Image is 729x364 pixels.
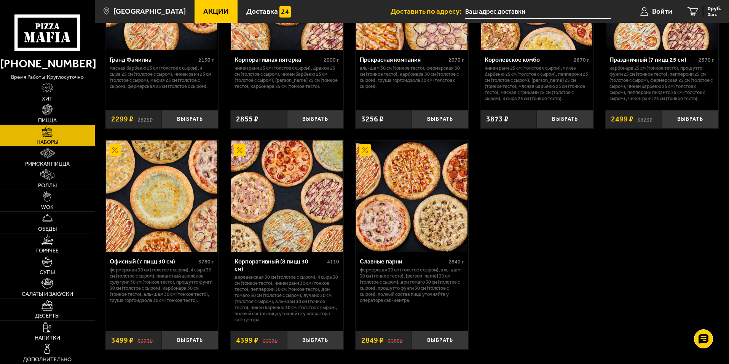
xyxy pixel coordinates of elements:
[25,161,70,167] span: Римская пицца
[137,337,153,344] s: 5623 ₽
[110,258,197,265] div: Офисный (7 пицц 30 см)
[485,56,572,63] div: Королевское комбо
[110,65,214,89] p: Мясная Барбекю 25 см (толстое с сыром), 4 сыра 25 см (толстое с сыром), Чикен Ранч 25 см (толстое...
[35,335,60,341] span: Напитки
[110,56,197,63] div: Гранд Фамилиа
[574,57,589,63] span: 2870 г
[38,183,57,188] span: Роллы
[162,331,218,350] button: Выбрать
[111,115,134,123] span: 2299 ₽
[287,331,343,350] button: Выбрать
[327,259,339,265] span: 4110
[537,110,593,129] button: Выбрать
[486,115,509,123] span: 3873 ₽
[246,8,278,15] span: Доставка
[37,140,58,145] span: Наборы
[23,357,72,362] span: Дополнительно
[637,115,652,123] s: 3823 ₽
[38,118,57,123] span: Пицца
[198,259,214,265] span: 3780 г
[234,65,339,89] p: Чикен Ранч 25 см (толстое с сыром), Дракон 25 см (толстое с сыром), Чикен Барбекю 25 см (толстое ...
[388,337,403,344] s: 3985 ₽
[360,56,447,63] div: Прекрасная компания
[609,65,714,102] p: Карбонара 25 см (тонкое тесто), Прошутто Фунги 25 см (тонкое тесто), Пепперони 25 см (толстое с с...
[262,337,278,344] s: 6602 ₽
[360,65,464,89] p: Аль-Шам 30 см (тонкое тесто), Фермерская 30 см (тонкое тесто), Карбонара 30 см (толстое с сыром),...
[234,56,322,63] div: Корпоративная пятерка
[356,140,469,252] a: АкционныйСлавные парни
[137,115,153,123] s: 2825 ₽
[42,96,53,102] span: Хит
[110,267,214,303] p: Фермерская 30 см (толстое с сыром), 4 сыра 30 см (толстое с сыром), Пикантный цыплёнок сулугуни 3...
[359,144,371,156] img: Акционный
[361,115,384,123] span: 3256 ₽
[234,144,246,156] img: Акционный
[35,313,59,319] span: Десерты
[448,57,464,63] span: 2070 г
[105,140,219,252] a: АкционныйОфисный (7 пицц 30 см)
[234,274,339,323] p: Деревенская 30 см (толстое с сыром), 4 сыра 30 см (тонкое тесто), Чикен Ранч 30 см (тонкое тесто)...
[203,8,229,15] span: Акции
[708,12,721,17] span: 0 шт.
[22,292,73,297] span: Салаты и закуски
[662,110,718,129] button: Выбрать
[198,57,214,63] span: 2130 г
[391,8,465,15] span: Доставить по адресу:
[611,115,633,123] span: 2499 ₽
[36,248,59,254] span: Горячее
[485,65,589,102] p: Чикен Ранч 25 см (толстое с сыром), Чикен Барбекю 25 см (толстое с сыром), Пепперони 25 см (толст...
[448,259,464,265] span: 2840 г
[236,115,258,123] span: 2855 ₽
[609,56,697,63] div: Праздничный (7 пицц 25 см)
[324,57,339,63] span: 2000 г
[40,270,55,275] span: Супы
[465,5,611,19] input: Ваш адрес доставки
[699,57,714,63] span: 2570 г
[234,258,325,272] div: Корпоративный (8 пицц 30 см)
[162,110,218,129] button: Выбрать
[360,258,447,265] div: Славные парни
[279,6,291,18] img: 15daf4d41897b9f0e9f617042186c801.svg
[356,140,467,252] img: Славные парни
[236,337,258,344] span: 4399 ₽
[360,267,464,303] p: Фермерская 30 см (толстое с сыром), Аль-Шам 30 см (тонкое тесто), [PERSON_NAME] 30 см (толстое с ...
[652,8,672,15] span: Войти
[412,331,468,350] button: Выбрать
[412,110,468,129] button: Выбрать
[113,8,186,15] span: [GEOGRAPHIC_DATA]
[361,337,384,344] span: 2849 ₽
[708,6,721,11] span: 0 руб.
[38,227,57,232] span: Обеды
[230,140,343,252] a: АкционныйКорпоративный (8 пицц 30 см)
[109,144,121,156] img: Акционный
[111,337,134,344] span: 3499 ₽
[287,110,343,129] button: Выбрать
[231,140,342,252] img: Корпоративный (8 пицц 30 см)
[41,205,54,210] span: WOK
[106,140,217,252] img: Офисный (7 пицц 30 см)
